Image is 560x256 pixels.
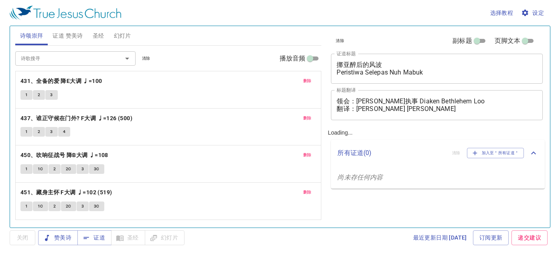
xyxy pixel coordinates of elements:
[33,164,48,174] button: 1C
[20,127,32,137] button: 1
[337,97,537,113] textarea: 领会：[PERSON_NAME]执事 Diaken Bethlehem Loo 翻译：[PERSON_NAME] [PERSON_NAME]
[66,203,71,210] span: 2C
[20,31,43,41] span: 诗颂崇拜
[331,140,545,166] div: 所有证道(0)清除加入至＂所有证道＂
[94,203,99,210] span: 3C
[50,91,53,99] span: 3
[53,203,56,210] span: 2
[473,230,509,245] a: 订阅更新
[487,6,517,20] button: 选择教程
[303,115,312,122] span: 删除
[84,233,105,243] span: 证道
[33,90,45,100] button: 2
[33,202,48,211] button: 1C
[25,128,28,135] span: 1
[20,164,32,174] button: 1
[38,230,78,245] button: 赞美诗
[452,36,472,46] span: 副标题
[142,55,150,62] span: 清除
[523,8,544,18] span: 设定
[20,76,103,86] button: 431、全备的爱 降E大调 ♩=100
[20,113,132,123] b: 437、谁正守候在门外? F大调 ♩=126 (500)
[137,54,155,63] button: 清除
[77,202,89,211] button: 3
[20,76,102,86] b: 431、全备的爱 降E大调 ♩=100
[38,165,43,173] span: 1C
[20,150,110,160] button: 450、吹响征战号 降B大调 ♩=108
[518,233,541,243] span: 递交建议
[413,233,467,243] span: 最近更新日期 [DATE]
[20,150,108,160] b: 450、吹响征战号 降B大调 ♩=108
[38,128,40,135] span: 2
[298,76,317,86] button: 删除
[94,165,99,173] span: 3C
[479,233,503,243] span: 订阅更新
[410,230,470,245] a: 最近更新日期 [DATE]
[495,36,521,46] span: 页脚文本
[303,77,312,85] span: 删除
[38,203,43,210] span: 1C
[53,31,83,41] span: 证道 赞美诗
[25,91,28,99] span: 1
[38,91,40,99] span: 2
[25,203,28,210] span: 1
[89,202,104,211] button: 3C
[337,173,383,181] i: 尚未存任何内容
[20,187,112,198] b: 451、藏身主怀 F大调 ♩=102 (519)
[33,127,45,137] button: 2
[20,187,114,198] button: 451、藏身主怀 F大调 ♩=102 (519)
[280,54,306,63] span: 播放音频
[467,148,524,158] button: 加入至＂所有证道＂
[114,31,131,41] span: 幻灯片
[53,165,56,173] span: 2
[49,202,61,211] button: 2
[298,187,317,197] button: 删除
[50,128,53,135] span: 3
[331,36,349,46] button: 清除
[25,165,28,173] span: 1
[336,37,344,44] span: 清除
[49,164,61,174] button: 2
[490,8,513,18] span: 选择教程
[45,127,57,137] button: 3
[472,149,519,157] span: 加入至＂所有证道＂
[337,61,537,76] textarea: 挪亚醉后的风波 Peristiwa Selepas Nuh Mabuk
[81,165,84,173] span: 3
[63,128,65,135] span: 4
[511,230,548,245] a: 递交建议
[77,230,112,245] button: 证道
[45,233,71,243] span: 赞美诗
[20,202,32,211] button: 1
[122,53,133,64] button: Open
[298,113,317,123] button: 删除
[10,6,121,20] img: True Jesus Church
[45,90,57,100] button: 3
[61,202,76,211] button: 2C
[337,148,446,158] p: 所有证道 ( 0 )
[303,189,312,196] span: 删除
[58,127,70,137] button: 4
[66,165,71,173] span: 2C
[325,23,548,224] div: Loading...
[303,151,312,159] span: 删除
[93,31,104,41] span: 圣经
[77,164,89,174] button: 3
[20,113,134,123] button: 437、谁正守候在门外? F大调 ♩=126 (500)
[20,90,32,100] button: 1
[89,164,104,174] button: 3C
[61,164,76,174] button: 2C
[298,150,317,160] button: 删除
[519,6,547,20] button: 设定
[81,203,84,210] span: 3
